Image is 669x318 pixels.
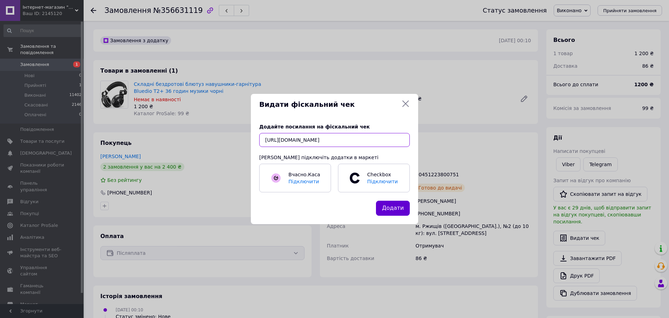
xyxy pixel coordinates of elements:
[364,171,402,185] span: Checkbox
[289,172,320,177] span: Вчасно.Каса
[259,99,399,110] span: Видати фіскальний чек
[259,154,410,161] div: [PERSON_NAME] підключіть додатки в маркеті
[376,201,410,216] button: Додати
[367,179,398,184] span: Підключити
[338,164,410,192] a: CheckboxПідключити
[259,164,331,192] a: Вчасно.КасаПідключити
[289,179,319,184] span: Підключити
[259,133,410,147] input: URL чека
[259,124,370,130] span: Додайте посилання на фіскальний чек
